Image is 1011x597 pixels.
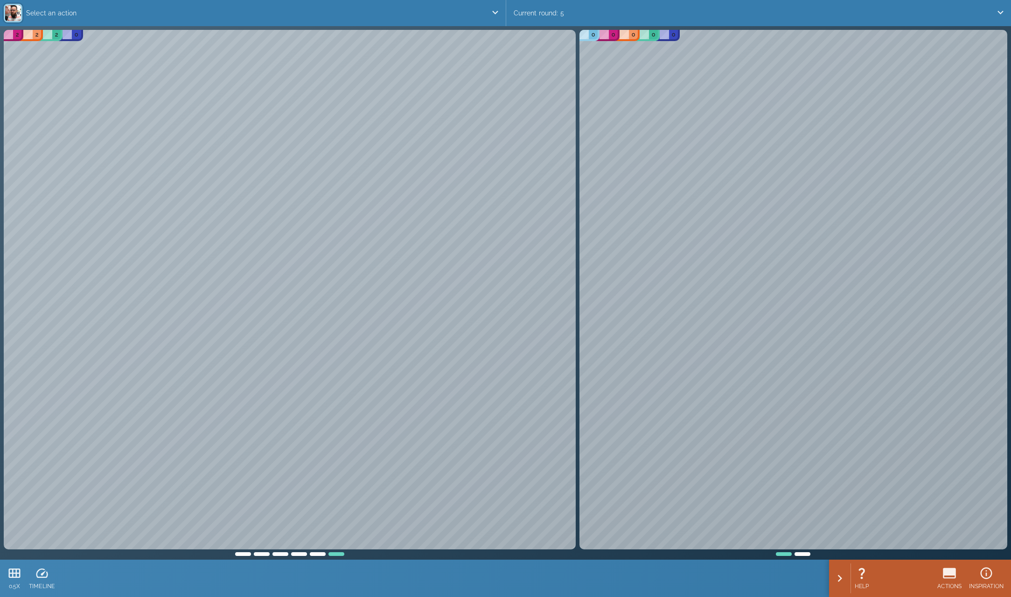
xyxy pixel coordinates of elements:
img: 6e4765a2aa07ad520ea21299820a100d.png [5,5,21,21]
p: 0 [632,30,635,39]
p: 2 [16,30,19,39]
p: ACTIONS [937,582,962,590]
p: 2 [55,30,58,39]
p: 0 [652,30,655,39]
p: 0.5X [7,582,21,590]
p: 2 [35,30,38,39]
p: INSPIRATION [969,582,1004,590]
p: 0 [612,30,615,39]
p: 0 [592,30,595,39]
p: 0 [672,30,675,39]
p: Select an action [22,4,491,22]
p: 0 [75,30,78,39]
p: HELP [855,582,869,590]
p: TIMELINE [29,582,55,590]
